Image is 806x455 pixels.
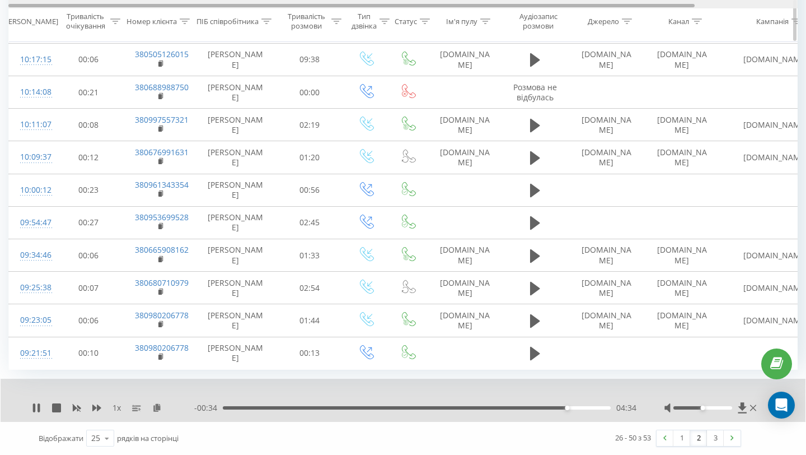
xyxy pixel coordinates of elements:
[569,304,644,337] td: [DOMAIN_NAME]
[644,109,720,141] td: [DOMAIN_NAME]
[135,114,189,125] a: 380997557321
[275,239,345,272] td: 01:33
[700,406,705,410] div: Accessibility label
[429,141,502,174] td: [DOMAIN_NAME]
[196,16,259,26] div: ПІБ співробітника
[446,16,477,26] div: Ім'я пулу
[275,76,345,109] td: 00:00
[644,43,720,76] td: [DOMAIN_NAME]
[615,432,651,443] div: 26 - 50 з 53
[54,206,124,239] td: 00:27
[569,141,644,174] td: [DOMAIN_NAME]
[20,146,43,168] div: 10:09:37
[135,244,189,255] a: 380665908162
[20,244,43,266] div: 09:34:46
[429,272,502,304] td: [DOMAIN_NAME]
[511,12,565,31] div: Аудіозапис розмови
[135,277,189,288] a: 380680710979
[135,82,189,92] a: 380688988750
[54,76,124,109] td: 00:21
[54,109,124,141] td: 00:08
[644,304,720,337] td: [DOMAIN_NAME]
[352,12,377,31] div: Тип дзвінка
[275,174,345,206] td: 00:56
[54,43,124,76] td: 00:06
[2,16,58,26] div: [PERSON_NAME]
[429,239,502,272] td: [DOMAIN_NAME]
[275,206,345,239] td: 02:45
[20,81,43,103] div: 10:14:08
[569,109,644,141] td: [DOMAIN_NAME]
[275,43,345,76] td: 09:38
[196,141,275,174] td: [PERSON_NAME]
[117,433,179,443] span: рядків на сторінці
[20,212,43,234] div: 09:54:47
[644,239,720,272] td: [DOMAIN_NAME]
[194,402,223,414] span: - 00:34
[196,76,275,109] td: [PERSON_NAME]
[63,12,107,31] div: Тривалість очікування
[91,433,100,444] div: 25
[196,272,275,304] td: [PERSON_NAME]
[196,239,275,272] td: [PERSON_NAME]
[395,16,417,26] div: Статус
[20,114,43,136] div: 10:11:07
[565,406,569,410] div: Accessibility label
[569,272,644,304] td: [DOMAIN_NAME]
[196,304,275,337] td: [PERSON_NAME]
[588,16,619,26] div: Джерело
[135,49,189,59] a: 380505126015
[135,310,189,321] a: 380980206778
[275,141,345,174] td: 01:20
[54,304,124,337] td: 00:06
[275,272,345,304] td: 02:54
[113,402,121,414] span: 1 x
[135,342,189,353] a: 380980206778
[569,43,644,76] td: [DOMAIN_NAME]
[54,272,124,304] td: 00:07
[196,109,275,141] td: [PERSON_NAME]
[135,212,189,222] a: 380953699528
[135,147,189,157] a: 380676991631
[768,392,795,419] div: Open Intercom Messenger
[275,304,345,337] td: 01:44
[126,16,177,26] div: Номер клієнта
[429,43,502,76] td: [DOMAIN_NAME]
[284,12,329,31] div: Тривалість розмови
[707,430,724,446] a: 3
[20,309,43,331] div: 09:23:05
[39,433,83,443] span: Відображати
[275,109,345,141] td: 02:19
[54,239,124,272] td: 00:06
[196,43,275,76] td: [PERSON_NAME]
[429,109,502,141] td: [DOMAIN_NAME]
[569,239,644,272] td: [DOMAIN_NAME]
[429,304,502,337] td: [DOMAIN_NAME]
[644,141,720,174] td: [DOMAIN_NAME]
[54,141,124,174] td: 00:12
[756,16,789,26] div: Кампанія
[20,179,43,201] div: 10:00:12
[196,337,275,369] td: [PERSON_NAME]
[54,174,124,206] td: 00:23
[20,342,43,364] div: 09:21:51
[20,277,43,299] div: 09:25:38
[690,430,707,446] a: 2
[54,337,124,369] td: 00:10
[673,430,690,446] a: 1
[196,174,275,206] td: [PERSON_NAME]
[513,82,557,103] span: Розмова не відбулась
[20,49,43,71] div: 10:17:15
[616,402,636,414] span: 04:34
[135,179,189,190] a: 380961343354
[275,337,345,369] td: 00:13
[644,272,720,304] td: [DOMAIN_NAME]
[668,16,689,26] div: Канал
[196,206,275,239] td: [PERSON_NAME]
